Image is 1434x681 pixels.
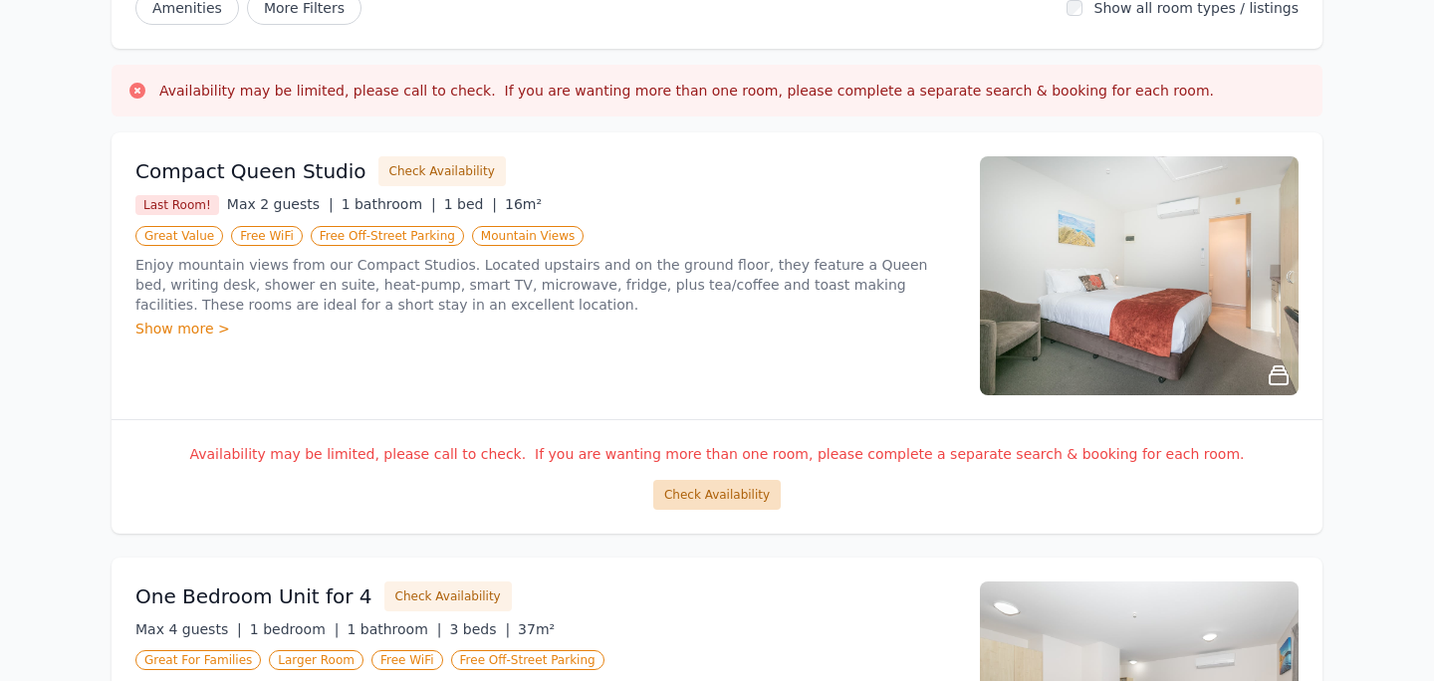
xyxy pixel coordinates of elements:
span: Max 4 guests | [135,621,242,637]
h3: One Bedroom Unit for 4 [135,582,372,610]
span: Free WiFi [231,226,303,246]
p: Availability may be limited, please call to check. If you are wanting more than one room, please ... [135,444,1299,464]
span: Free WiFi [371,650,443,670]
span: Great For Families [135,650,261,670]
h3: Compact Queen Studio [135,157,366,185]
button: Check Availability [384,581,512,611]
button: Check Availability [653,480,781,510]
button: Check Availability [378,156,506,186]
span: Max 2 guests | [227,196,334,212]
span: Free Off-Street Parking [451,650,604,670]
span: 3 beds | [449,621,510,637]
span: 1 bathroom | [342,196,436,212]
span: 37m² [518,621,555,637]
p: Enjoy mountain views from our Compact Studios. Located upstairs and on the ground floor, they fea... [135,255,956,315]
span: 1 bedroom | [250,621,340,637]
span: Mountain Views [472,226,584,246]
div: Show more > [135,319,956,339]
span: Larger Room [269,650,363,670]
span: 1 bed | [444,196,497,212]
span: Last Room! [135,195,219,215]
span: 16m² [505,196,542,212]
h3: Availability may be limited, please call to check. If you are wanting more than one room, please ... [159,81,1214,101]
span: Great Value [135,226,223,246]
span: Free Off-Street Parking [311,226,464,246]
span: 1 bathroom | [347,621,441,637]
